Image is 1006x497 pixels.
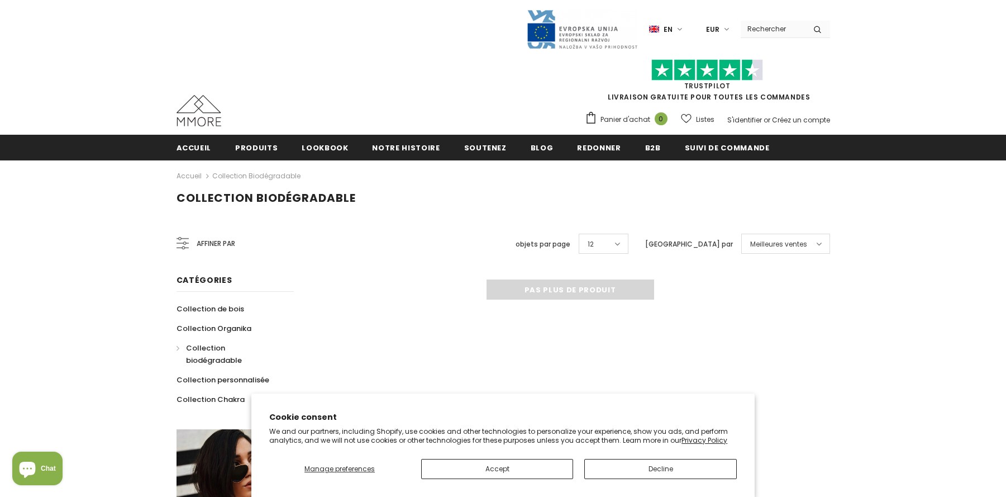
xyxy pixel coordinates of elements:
[655,112,668,125] span: 0
[372,143,440,153] span: Notre histoire
[421,459,573,479] button: Accept
[772,115,830,125] a: Créez un compte
[177,375,269,385] span: Collection personnalisée
[645,135,661,160] a: B2B
[269,459,410,479] button: Manage preferences
[177,390,245,409] a: Collection Chakra
[585,64,830,102] span: LIVRAISON GRATUITE POUR TOUTES LES COMMANDES
[177,319,251,338] a: Collection Organika
[302,143,348,153] span: Lookbook
[764,115,770,125] span: or
[741,21,805,37] input: Search Site
[600,114,650,125] span: Panier d'achat
[177,95,221,126] img: Cas MMORE
[177,169,202,183] a: Accueil
[177,323,251,334] span: Collection Organika
[197,238,235,250] span: Affiner par
[577,143,621,153] span: Redonner
[177,299,244,319] a: Collection de bois
[302,135,348,160] a: Lookbook
[645,143,661,153] span: B2B
[177,370,269,390] a: Collection personnalisée
[531,143,554,153] span: Blog
[464,135,507,160] a: soutenez
[588,239,594,250] span: 12
[269,411,737,423] h2: Cookie consent
[727,115,762,125] a: S'identifier
[304,464,375,474] span: Manage preferences
[649,25,659,34] img: i-lang-1.png
[526,24,638,34] a: Javni Razpis
[177,338,282,370] a: Collection biodégradable
[577,135,621,160] a: Redonner
[177,190,356,206] span: Collection biodégradable
[684,81,731,91] a: TrustPilot
[186,343,242,366] span: Collection biodégradable
[681,110,714,129] a: Listes
[177,394,245,405] span: Collection Chakra
[685,135,770,160] a: Suivi de commande
[235,135,278,160] a: Produits
[706,24,719,35] span: EUR
[526,9,638,50] img: Javni Razpis
[177,304,244,314] span: Collection de bois
[696,114,714,125] span: Listes
[685,143,770,153] span: Suivi de commande
[681,436,727,445] a: Privacy Policy
[531,135,554,160] a: Blog
[9,452,66,488] inbox-online-store-chat: Shopify online store chat
[177,143,212,153] span: Accueil
[516,239,570,250] label: objets par page
[269,427,737,444] p: We and our partners, including Shopify, use cookies and other technologies to personalize your ex...
[235,143,278,153] span: Produits
[651,59,763,81] img: Faites confiance aux étoiles pilotes
[464,143,507,153] span: soutenez
[585,111,673,128] a: Panier d'achat 0
[177,135,212,160] a: Accueil
[584,459,736,479] button: Decline
[372,135,440,160] a: Notre histoire
[177,274,232,286] span: Catégories
[664,24,673,35] span: en
[645,239,733,250] label: [GEOGRAPHIC_DATA] par
[212,171,301,181] a: Collection biodégradable
[750,239,807,250] span: Meilleures ventes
